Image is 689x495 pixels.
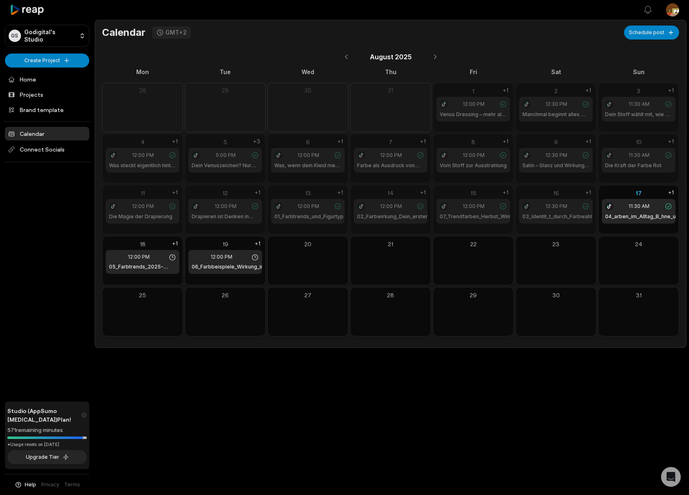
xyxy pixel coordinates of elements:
h1: Dein Stoff wählt mit, wie du wahrgenommen wirst. [605,111,672,118]
div: 12 [188,189,262,197]
div: 571 remaining minutes [7,426,87,434]
span: 12:00 PM [463,203,485,210]
span: 12:00 PM [463,100,485,108]
div: 30 [271,86,345,95]
div: 14 [354,189,427,197]
span: 12:30 PM [545,203,567,210]
div: 29 [188,86,262,95]
h1: Was steckt eigentlich hinter [PERSON_NAME]? [109,162,176,169]
div: 7 [354,138,427,146]
div: 31 [354,86,427,95]
h1: 05_Farbtrends_2025-2026_Community [109,263,176,271]
div: Sat [515,68,596,76]
h1: Calendar [102,26,146,39]
div: *Usage resets on [DATE] [7,441,87,448]
span: 12:00 PM [380,203,402,210]
div: 2 [519,86,593,95]
span: Studio (AppSumo [MEDICAL_DATA]) Plan! [7,406,81,424]
div: 13 [271,189,345,197]
h1: Manchmal beginnt alles mit einem Stück Stoff. [522,111,589,118]
span: 11:30 AM [629,203,650,210]
span: 11:30 AM [629,100,650,108]
div: 3 [602,86,675,95]
button: Upgrade Tier [7,450,87,464]
div: 8 [436,138,510,146]
span: August 2025 [370,52,412,62]
span: 12:30 PM [545,152,567,159]
span: 11:30 AM [629,152,650,159]
h1: 01_Farbtrends_und_Figurtyp [274,213,343,220]
h1: 07_Trendfarben_Herbst_Winter [440,213,517,220]
div: 9 [519,138,593,146]
span: Connect Socials [5,142,89,157]
span: 12:00 PM [215,203,237,210]
div: 15 [436,189,510,197]
h1: Venus Dressing – mehr als nur ein Trend. [440,111,507,118]
div: 10 [602,138,675,146]
div: 6 [271,138,345,146]
div: 1 [436,86,510,95]
h1: Was, wenn dein Kleid mehr über dich sagt als du selbst? [274,162,341,169]
div: 28 [106,86,179,95]
span: 12:30 PM [545,100,567,108]
h1: Satin – Glanz und Wirkung im Trend [522,162,589,169]
div: Fri [433,68,514,76]
a: Privacy [41,481,59,488]
div: Wed [267,68,348,76]
a: Terms [64,481,80,488]
h1: Vom Stoff zur Ausstrahlung [440,162,507,169]
div: 19 [188,240,262,248]
div: Mon [102,68,183,76]
span: 12:00 PM [132,152,154,159]
span: Help [25,481,36,488]
button: Create Project [5,54,89,68]
h1: Farbe als Ausdruck von Mut [357,162,424,169]
span: 5:00 PM [216,152,236,159]
a: Calendar [5,127,89,140]
div: 17 [602,189,675,197]
div: Thu [350,68,431,76]
div: 16 [519,189,593,197]
a: Home [5,72,89,86]
div: 11 [106,189,179,197]
button: Help [14,481,36,488]
a: Projects [5,88,89,101]
button: Schedule post [624,26,679,40]
span: 12:00 PM [380,152,402,159]
h1: 06_Farbbeispiele_Wirkung_im_Detail [192,263,282,271]
span: 12:00 PM [297,203,319,210]
span: 12:00 PM [463,152,485,159]
div: 4 [106,138,179,146]
div: Open Intercom Messenger [661,467,681,487]
div: 5 [188,138,262,146]
span: 12:00 PM [297,152,319,159]
div: GMT+2 [165,29,187,36]
div: Tue [185,68,266,76]
div: Sun [598,68,679,76]
span: 12:00 PM [128,253,150,261]
h1: Die Kraft der Farbe Rot [605,162,661,169]
h1: 03_Identit_t_durch_Farbwahl [522,213,592,220]
div: GS [9,30,21,42]
p: Godigital's Studio [24,28,76,43]
span: 12:00 PM [132,203,154,210]
a: Brand template [5,103,89,117]
h1: 02_Farbwirkung_Dein_erster_Eindruck [357,213,451,220]
h1: Drapieren ist Denken in Stoff [192,213,259,220]
div: 18 [106,240,179,248]
span: 12:00 PM [211,253,232,261]
h1: Die Magie der Drapierung [109,213,172,220]
h1: Dein Venuszeichen? Nur ein Impuls für deinen eigenen Stil. [192,162,259,169]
